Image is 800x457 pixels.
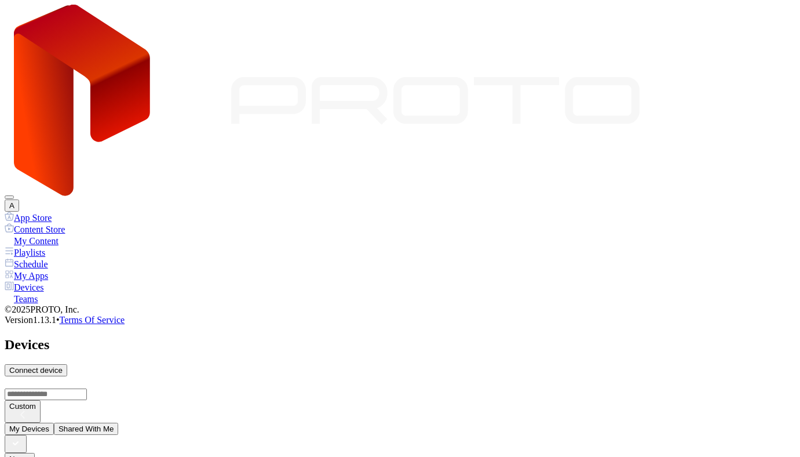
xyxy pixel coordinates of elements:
button: Shared With Me [54,423,119,435]
div: Connect device [9,366,63,375]
a: My Content [5,235,795,246]
div: © 2025 PROTO, Inc. [5,304,795,315]
a: Playlists [5,246,795,258]
a: Terms Of Service [60,315,125,325]
a: My Apps [5,270,795,281]
span: Version 1.13.1 • [5,315,60,325]
a: Schedule [5,258,795,270]
a: App Store [5,212,795,223]
button: Custom [5,400,41,423]
button: Connect device [5,364,67,376]
a: Devices [5,281,795,293]
button: My Devices [5,423,54,435]
button: A [5,200,19,212]
a: Teams [5,293,795,304]
a: Content Store [5,223,795,235]
h2: Devices [5,337,795,353]
div: Custom [9,402,36,411]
